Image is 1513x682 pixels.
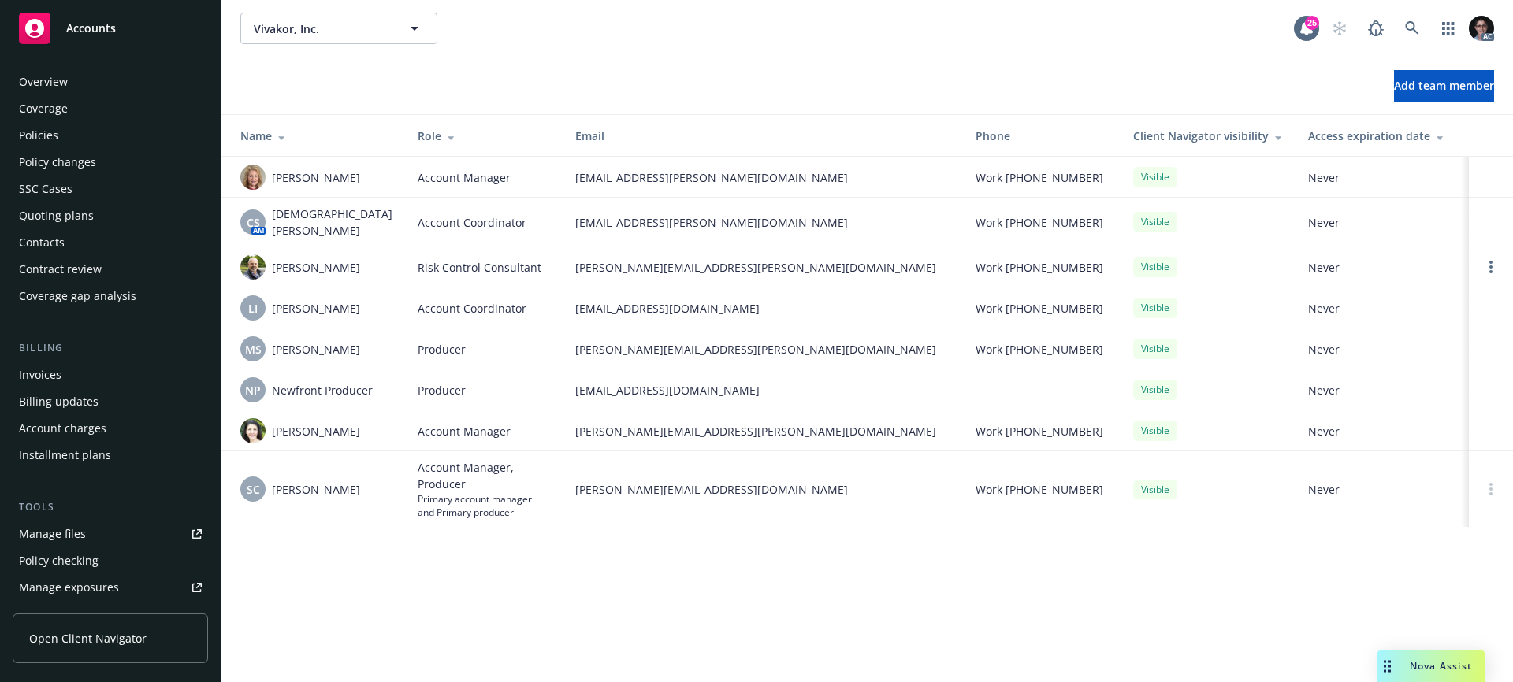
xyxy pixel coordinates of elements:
span: Work [PHONE_NUMBER] [976,214,1103,231]
img: photo [240,254,266,280]
span: Never [1308,382,1456,398]
div: Coverage gap analysis [19,284,136,309]
div: Visible [1133,298,1177,317]
a: Start snowing [1324,13,1355,44]
span: Work [PHONE_NUMBER] [976,341,1103,358]
a: Invoices [13,362,208,387]
div: Policies [19,123,58,148]
span: [PERSON_NAME] [272,259,360,276]
a: Switch app [1433,13,1464,44]
a: Overview [13,69,208,95]
a: SSC Cases [13,176,208,202]
span: [EMAIL_ADDRESS][DOMAIN_NAME] [575,382,950,398]
span: Account Manager [418,423,511,439]
span: Never [1308,300,1456,317]
span: Never [1308,481,1456,498]
div: Drag to move [1377,650,1397,682]
div: Visible [1133,480,1177,499]
a: Coverage gap analysis [13,284,208,309]
span: [PERSON_NAME][EMAIL_ADDRESS][PERSON_NAME][DOMAIN_NAME] [575,341,950,358]
div: Policy checking [19,548,99,573]
a: Search [1396,13,1428,44]
div: Visible [1133,339,1177,358]
div: Contract review [19,257,102,282]
div: Installment plans [19,443,111,468]
div: Coverage [19,96,68,121]
span: [PERSON_NAME] [272,300,360,317]
span: Never [1308,423,1456,439]
span: [DEMOGRAPHIC_DATA][PERSON_NAME] [272,206,392,239]
span: Primary account manager and Primary producer [418,492,550,519]
div: Overview [19,69,68,95]
div: Tools [13,499,208,515]
span: Nova Assist [1410,659,1472,673]
a: Manage exposures [13,575,208,600]
div: SSC Cases [19,176,72,202]
a: Manage files [13,521,208,547]
a: Policies [13,123,208,148]
span: Vivakor, Inc. [254,20,390,37]
span: [PERSON_NAME][EMAIL_ADDRESS][PERSON_NAME][DOMAIN_NAME] [575,423,950,439]
span: Never [1308,341,1456,358]
div: Visible [1133,212,1177,232]
img: photo [240,165,266,190]
a: Report a Bug [1360,13,1392,44]
span: LI [248,300,258,317]
span: Open Client Navigator [29,630,147,647]
a: Billing updates [13,389,208,414]
span: SC [247,481,260,498]
span: Accounts [66,22,116,35]
a: Policy checking [13,548,208,573]
div: Visible [1133,421,1177,440]
span: MS [245,341,262,358]
div: Role [418,128,550,144]
div: Visible [1133,257,1177,276]
span: Never [1308,214,1456,231]
a: Open options [1481,258,1500,276]
span: NP [245,382,261,398]
div: Contacts [19,230,65,255]
div: Invoices [19,362,61,387]
img: photo [240,418,266,443]
a: Installment plans [13,443,208,468]
div: Visible [1133,167,1177,187]
span: Work [PHONE_NUMBER] [976,259,1103,276]
div: Account charges [19,416,106,441]
span: Account Manager, Producer [418,459,550,492]
span: Add team member [1394,78,1494,93]
span: [PERSON_NAME] [272,423,360,439]
span: Producer [418,382,466,398]
img: photo [1469,16,1494,41]
a: Accounts [13,6,208,50]
span: Work [PHONE_NUMBER] [976,481,1103,498]
span: Work [PHONE_NUMBER] [976,300,1103,317]
span: Account Coordinator [418,214,526,231]
button: Nova Assist [1377,650,1485,682]
span: Risk Control Consultant [418,259,541,276]
span: Producer [418,341,466,358]
span: [PERSON_NAME] [272,341,360,358]
span: Account Coordinator [418,300,526,317]
div: Client Navigator visibility [1133,128,1283,144]
div: 25 [1305,16,1319,30]
div: Policy changes [19,150,96,175]
span: Never [1308,259,1456,276]
span: [EMAIL_ADDRESS][DOMAIN_NAME] [575,300,950,317]
div: Billing updates [19,389,99,414]
span: Never [1308,169,1456,186]
div: Manage exposures [19,575,119,600]
div: Phone [976,128,1108,144]
div: Manage files [19,521,86,547]
span: Account Manager [418,169,511,186]
div: Access expiration date [1308,128,1456,144]
button: Vivakor, Inc. [240,13,437,44]
div: Name [240,128,392,144]
span: [EMAIL_ADDRESS][PERSON_NAME][DOMAIN_NAME] [575,214,950,231]
div: Visible [1133,380,1177,399]
span: [PERSON_NAME][EMAIL_ADDRESS][DOMAIN_NAME] [575,481,950,498]
span: [PERSON_NAME] [272,481,360,498]
div: Email [575,128,950,144]
a: Policy changes [13,150,208,175]
span: [PERSON_NAME] [272,169,360,186]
